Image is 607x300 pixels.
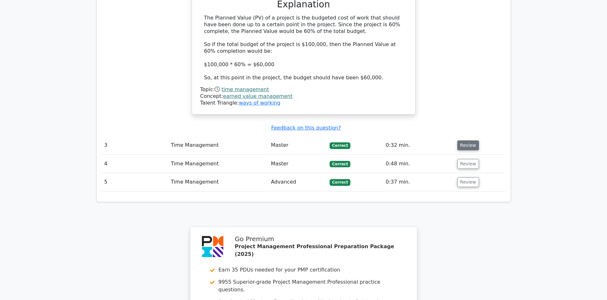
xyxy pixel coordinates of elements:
td: 0:32 min. [383,136,455,154]
span: Correct [330,142,350,149]
span: Correct [330,179,350,186]
button: Review [457,159,479,169]
td: Advanced [268,173,327,191]
a: Feedback on this question? [271,125,341,131]
td: Time Management [168,173,268,191]
div: Topic: [200,86,407,93]
div: The Planned Value (PV) of a project is the budgeted cost of work that should have been done up to... [204,15,403,81]
td: Time Management [168,155,268,173]
td: Time Management [168,136,268,154]
td: 0:37 min. [383,173,455,191]
span: Correct [330,161,350,167]
button: Review [457,140,479,150]
td: Master [268,136,327,154]
td: 4 [102,155,168,173]
td: 5 [102,173,168,191]
a: earned value management [223,93,292,99]
td: 3 [102,136,168,154]
td: Master [268,155,327,173]
td: 0:48 min. [383,155,455,173]
div: Talent Triangle: [200,86,407,106]
a: time management [221,86,269,92]
div: Concept: [200,93,407,100]
button: Review [457,177,479,187]
a: ways of working [239,100,280,106]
